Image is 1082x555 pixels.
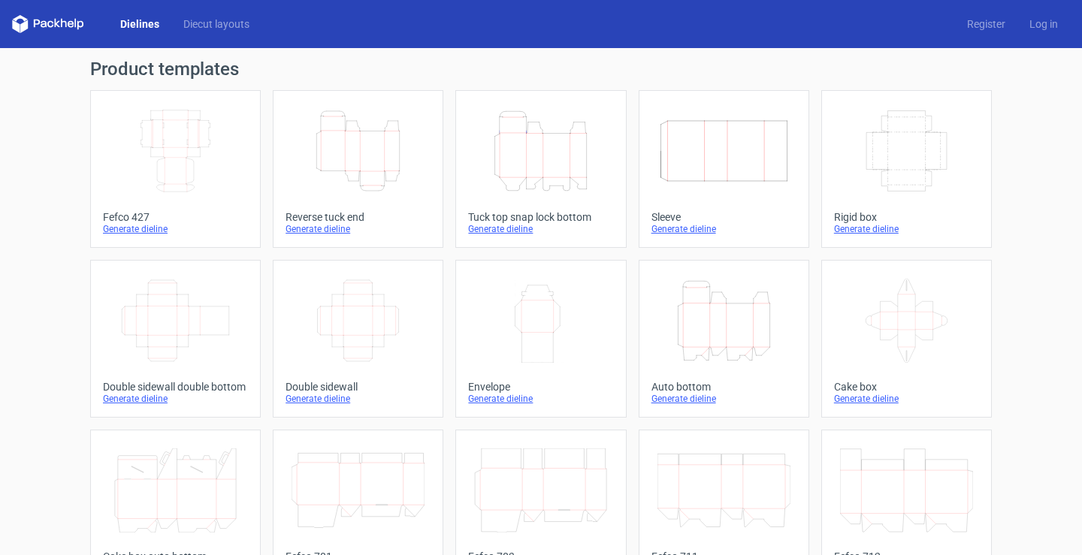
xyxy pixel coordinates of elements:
div: Sleeve [651,211,796,223]
div: Envelope [468,381,613,393]
div: Auto bottom [651,381,796,393]
a: Register [955,17,1017,32]
div: Fefco 427 [103,211,248,223]
div: Generate dieline [468,223,613,235]
div: Cake box [834,381,979,393]
a: EnvelopeGenerate dieline [455,260,626,418]
a: Auto bottomGenerate dieline [639,260,809,418]
div: Generate dieline [286,393,431,405]
div: Generate dieline [651,223,796,235]
div: Generate dieline [834,223,979,235]
div: Generate dieline [468,393,613,405]
div: Reverse tuck end [286,211,431,223]
a: Tuck top snap lock bottomGenerate dieline [455,90,626,248]
div: Double sidewall double bottom [103,381,248,393]
div: Generate dieline [286,223,431,235]
div: Tuck top snap lock bottom [468,211,613,223]
a: Dielines [108,17,171,32]
a: SleeveGenerate dieline [639,90,809,248]
a: Fefco 427Generate dieline [90,90,261,248]
a: Reverse tuck endGenerate dieline [273,90,443,248]
a: Log in [1017,17,1070,32]
a: Double sidewallGenerate dieline [273,260,443,418]
h1: Product templates [90,60,992,78]
a: Diecut layouts [171,17,261,32]
div: Rigid box [834,211,979,223]
div: Double sidewall [286,381,431,393]
div: Generate dieline [834,393,979,405]
div: Generate dieline [103,393,248,405]
div: Generate dieline [651,393,796,405]
a: Cake boxGenerate dieline [821,260,992,418]
a: Rigid boxGenerate dieline [821,90,992,248]
div: Generate dieline [103,223,248,235]
a: Double sidewall double bottomGenerate dieline [90,260,261,418]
